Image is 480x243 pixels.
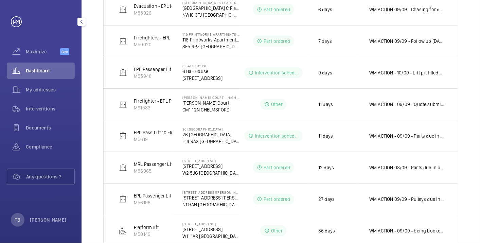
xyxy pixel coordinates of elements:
p: M50149 [134,231,159,238]
p: [STREET_ADDRESS] [182,226,239,233]
p: [STREET_ADDRESS][PERSON_NAME] [182,194,239,201]
p: M55948 [134,73,173,80]
img: elevator.svg [119,100,127,108]
p: EPL Pass Lift 10 Flrs Only [134,129,186,136]
p: CM1 1QN CHELMSFORD [182,106,239,113]
p: 11 days [318,101,333,108]
p: M56191 [134,136,186,143]
p: N1 9AN [GEOGRAPHIC_DATA] [182,201,239,208]
span: Dashboard [26,67,75,74]
p: [STREET_ADDRESS][PERSON_NAME] [182,190,239,194]
p: Firefighters - EPL Flats 1-65 No 2 [134,34,202,41]
p: 6 Ball House [182,64,223,68]
p: Part ordered [264,38,290,45]
p: [PERSON_NAME] Court - High Risk Building [182,96,239,100]
p: TB [15,216,20,223]
span: My addresses [26,86,75,93]
p: WM ACTION 08/09 - Parts due in by end of the week waiting for confirmed [PERSON_NAME] 05/09 - par... [369,164,444,171]
p: 7 days [318,38,332,45]
p: Intervention scheduled [255,133,299,139]
span: Documents [26,124,75,131]
p: WM ACTION 09/09 - Chasing for delivery [DATE] - Confirming eta for delivery this week 05/09 - Cha... [369,6,444,13]
p: M56198 [134,199,173,206]
p: 36 days [318,227,335,234]
img: elevator.svg [119,163,127,172]
p: M50020 [134,41,202,48]
p: Other [271,227,283,234]
p: Other [271,101,283,108]
p: 9 days [318,69,332,76]
p: WM ACTION 09/09 - Pulleys due in on the 17th 08/09 - ETA on pulleys to be confirmed [DATE] - Awai... [369,196,444,203]
p: Intervention scheduled [255,69,299,76]
p: WM ACTION - 09/09 - Parts due in next week 08/09 - 5-7 Working days for delivery 05/09 - Quote ac... [369,133,444,139]
p: [GEOGRAPHIC_DATA] C Flats 45-101 - High Risk Building [182,1,239,5]
p: W11 1AR [GEOGRAPHIC_DATA] [182,233,239,240]
img: elevator.svg [119,5,127,14]
p: Evacuation - EPL No 4 Flats 45-101 R/h [134,3,214,10]
p: [GEOGRAPHIC_DATA] C Flats 45-101 [182,5,239,12]
img: platform_lift.svg [119,227,127,235]
p: [STREET_ADDRESS] [182,159,239,163]
img: elevator.svg [119,195,127,203]
p: 116 Printworks Apartments Flats 1-65 - High Risk Building [182,32,239,36]
p: Part ordered [264,196,290,203]
p: 116 Printworks Apartments Flats 1-65 [182,36,239,43]
p: 6 days [318,6,332,13]
p: M56065 [134,168,185,174]
p: [PERSON_NAME] Court [182,100,239,106]
p: [STREET_ADDRESS] [182,75,223,82]
p: WM ACTION - 10/09 - Lift pit filled out again joint visit required to see where water is coming f... [369,69,444,76]
p: NW10 3TJ [GEOGRAPHIC_DATA] [182,12,239,18]
p: Part ordered [264,164,290,171]
span: Beta [60,48,69,55]
p: M55926 [134,10,214,16]
p: Platform lift [134,224,159,231]
p: WM ACTION - 09/09 - being booked in with new tenant this week CLIENT ACTION - 05/08 - No access c... [369,227,444,234]
img: elevator.svg [119,69,127,77]
p: 27 days [318,196,335,203]
p: WM ACTION 09/09 - Follow up [DATE] - Technical on site [DATE] with switches 04.09 - Part on order... [369,38,444,45]
img: elevator.svg [119,37,127,45]
p: 11 days [318,133,333,139]
p: Part ordered [264,6,290,13]
p: SE5 9PZ [GEOGRAPHIC_DATA] [182,43,239,50]
p: WM ACTION - 09/09 - Quote submitted and accepted parts being ordered 08/09 - Cost to be sent [DAT... [369,101,444,108]
p: 26 [GEOGRAPHIC_DATA] [182,131,239,138]
p: Firefighter - EPL Passenger Lift [134,98,199,104]
p: 26 [GEOGRAPHIC_DATA] [182,127,239,131]
p: 6 Ball House [182,68,223,75]
span: Interventions [26,105,75,112]
span: Any questions ? [26,173,74,180]
p: 12 days [318,164,334,171]
img: elevator.svg [119,132,127,140]
p: E14 9AX [GEOGRAPHIC_DATA] [182,138,239,145]
p: [PERSON_NAME] [30,216,67,223]
p: M61583 [134,104,199,111]
p: EPL Passenger Lift [134,66,173,73]
p: [STREET_ADDRESS] [182,163,239,170]
p: EPL Passenger Lift [134,192,173,199]
span: Compliance [26,143,75,150]
span: Maximize [26,48,60,55]
p: MRL Passenger Lift SELE [134,161,185,168]
p: [STREET_ADDRESS] [182,222,239,226]
p: W2 5JG [GEOGRAPHIC_DATA] [182,170,239,176]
